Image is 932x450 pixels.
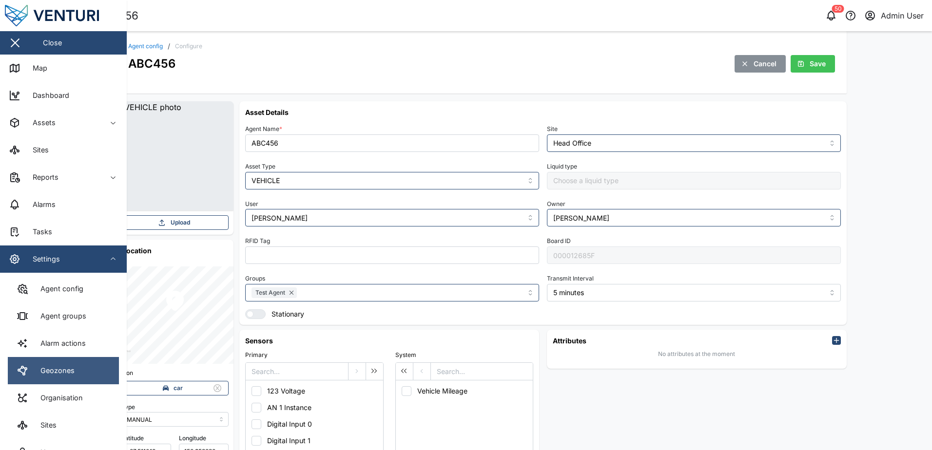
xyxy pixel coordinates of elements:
div: Map marker [163,289,187,315]
input: Choose an asset type [245,172,539,189]
button: AN 1 Instance [248,399,378,416]
h6: Asset Details [245,107,841,117]
div: Assets [25,117,56,128]
input: Choose a site [547,134,841,152]
div: Alarm actions [33,338,86,349]
button: Upload [121,215,229,230]
span: Cancel [754,56,777,72]
span: Upload [171,216,190,229]
img: Main Logo [5,5,132,26]
a: Organisation [8,384,119,412]
input: Search... [246,363,348,380]
a: Agent config [8,275,119,302]
div: Organisation [33,393,83,403]
label: Asset Type [245,163,275,170]
h6: Sensors [245,336,533,346]
div: Agent config [33,283,83,294]
label: Type [121,403,135,412]
h6: Location [116,240,233,262]
div: Admin User [881,10,924,22]
button: Save [791,55,835,73]
input: Choose an owner [547,209,841,226]
div: Sites [25,145,49,155]
div: Icon [121,369,229,378]
div: Sites [33,420,57,431]
div: Agent groups [33,311,86,321]
img: VEHICLE photo [116,101,233,210]
button: Digital Input 1 [248,432,378,449]
button: 123 Voltage [248,383,378,399]
a: Agent config [128,43,163,49]
a: Alarm actions [8,330,119,357]
button: car [121,381,229,395]
a: Sites [8,412,119,439]
label: Groups [245,275,265,282]
div: Tasks [25,226,52,237]
input: Choose a user [245,209,539,226]
span: Test Agent [255,288,285,298]
div: Reports [25,172,58,183]
canvas: Map [116,266,233,364]
span: car [174,381,183,395]
div: No attributes at the moment [658,350,735,359]
div: Configure [175,43,202,49]
label: Transmit Interval [547,275,594,282]
span: Save [810,56,826,72]
button: Remove Icon [211,381,224,395]
div: Settings [25,254,60,264]
label: Board ID [547,238,571,244]
div: 50 [832,5,844,13]
div: / [168,43,170,50]
label: RFID Tag [245,238,270,244]
a: Agent groups [8,302,119,330]
button: Cancel [735,55,786,73]
div: Dashboard [25,90,69,101]
div: ABC456 [128,55,175,73]
div: Close [43,37,62,48]
div: Alarms [25,199,56,210]
h6: Attributes [553,336,586,346]
button: Admin User [863,9,924,22]
label: Stationary [266,309,304,319]
a: Geozones [8,357,119,384]
label: User [245,201,258,207]
div: Map [25,63,47,74]
label: Latitude [121,434,144,443]
label: Longitude [179,434,206,443]
label: Site [547,126,558,132]
label: Liquid type [547,163,577,170]
div: System [395,351,533,360]
button: Digital Input 0 [248,416,378,432]
div: Geozones [33,365,75,376]
div: Primary [245,351,383,360]
button: Vehicle Mileage [398,383,528,399]
label: Owner [547,201,565,207]
label: Agent Name [245,126,282,132]
input: Search... [431,363,533,380]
